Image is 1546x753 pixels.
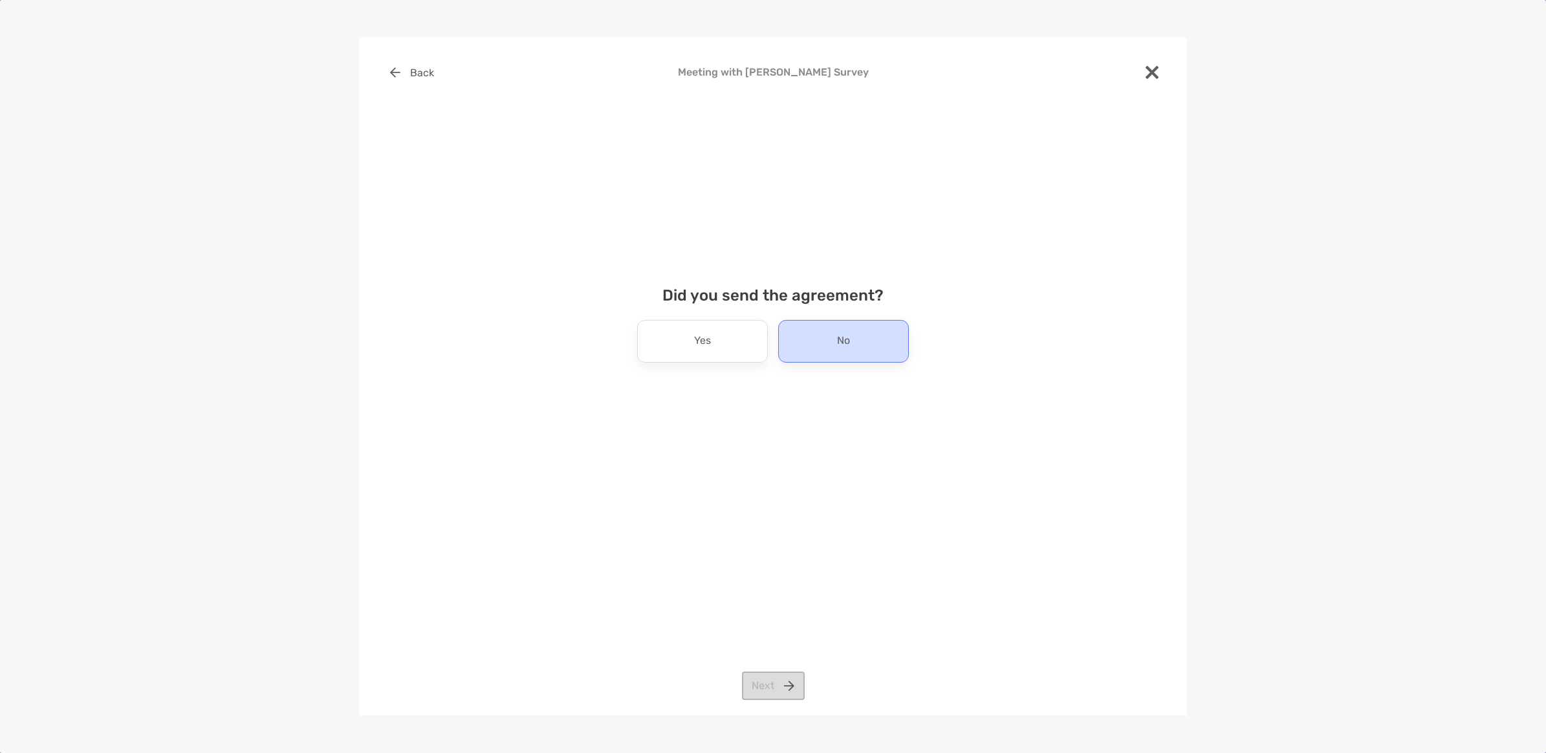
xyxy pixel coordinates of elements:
h4: Did you send the agreement? [380,286,1166,304]
button: Back [380,58,444,87]
p: Yes [694,331,711,352]
img: close modal [1146,66,1159,79]
img: button icon [390,67,400,78]
h4: Meeting with [PERSON_NAME] Survey [380,66,1166,78]
p: No [837,331,850,352]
